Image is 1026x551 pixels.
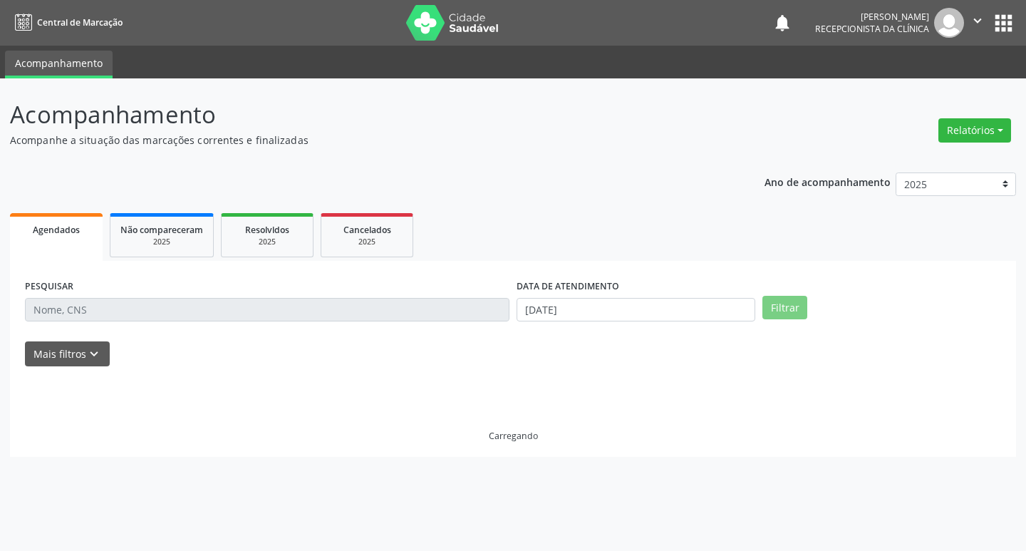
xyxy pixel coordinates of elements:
[245,224,289,236] span: Resolvidos
[964,8,991,38] button: 
[37,16,123,29] span: Central de Marcação
[10,97,714,133] p: Acompanhamento
[86,346,102,362] i: keyboard_arrow_down
[815,11,929,23] div: [PERSON_NAME]
[762,296,807,320] button: Filtrar
[517,276,619,298] label: DATA DE ATENDIMENTO
[10,133,714,148] p: Acompanhe a situação das marcações correntes e finalizadas
[815,23,929,35] span: Recepcionista da clínica
[232,237,303,247] div: 2025
[25,341,110,366] button: Mais filtroskeyboard_arrow_down
[343,224,391,236] span: Cancelados
[934,8,964,38] img: img
[970,13,985,29] i: 
[10,11,123,34] a: Central de Marcação
[765,172,891,190] p: Ano de acompanhamento
[120,224,203,236] span: Não compareceram
[331,237,403,247] div: 2025
[25,298,509,322] input: Nome, CNS
[517,298,755,322] input: Selecione um intervalo
[120,237,203,247] div: 2025
[33,224,80,236] span: Agendados
[938,118,1011,143] button: Relatórios
[25,276,73,298] label: PESQUISAR
[489,430,538,442] div: Carregando
[5,51,113,78] a: Acompanhamento
[991,11,1016,36] button: apps
[772,13,792,33] button: notifications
